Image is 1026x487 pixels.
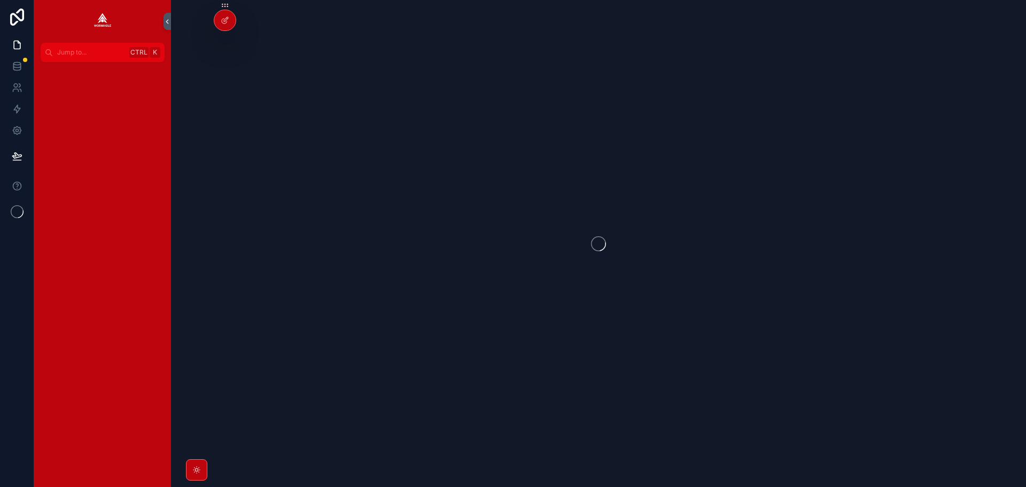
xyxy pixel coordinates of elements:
span: K [151,48,159,57]
div: scrollable content [34,62,171,81]
button: Jump to...CtrlK [41,43,165,62]
span: Jump to... [57,48,125,57]
img: App logo [94,13,111,30]
span: Ctrl [129,47,149,58]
